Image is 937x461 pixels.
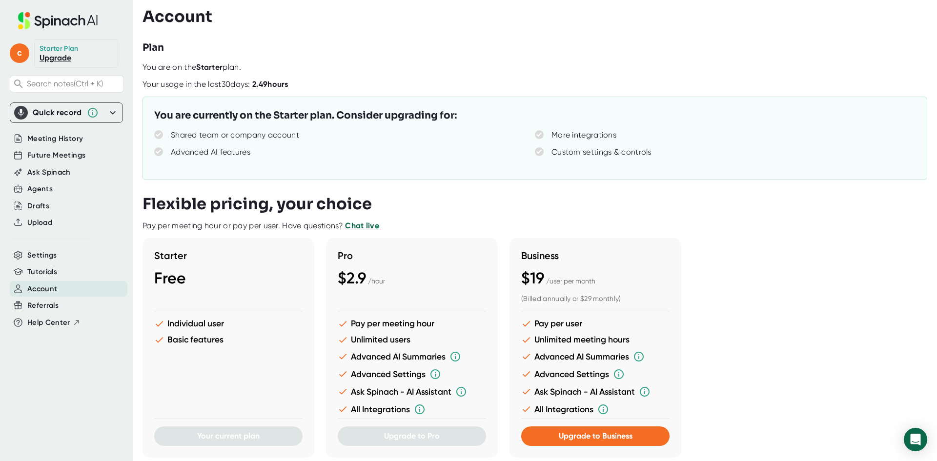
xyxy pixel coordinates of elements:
[521,403,670,415] li: All Integrations
[154,426,303,446] button: Your current plan
[338,426,486,446] button: Upgrade to Pro
[521,269,544,287] span: $19
[521,295,670,303] div: (Billed annually or $29 monthly)
[551,147,652,157] div: Custom settings & controls
[559,431,632,441] span: Upgrade to Business
[143,195,372,213] h3: Flexible pricing, your choice
[27,283,57,295] button: Account
[27,300,59,311] button: Referrals
[27,150,85,161] button: Future Meetings
[154,250,303,261] h3: Starter
[338,368,486,380] li: Advanced Settings
[143,221,379,231] div: Pay per meeting hour or pay per user. Have questions?
[521,368,670,380] li: Advanced Settings
[10,43,29,63] span: c
[143,40,164,55] h3: Plan
[345,221,379,230] a: Chat live
[14,103,119,122] div: Quick record
[197,431,260,441] span: Your current plan
[154,319,303,329] li: Individual user
[27,317,70,328] span: Help Center
[27,167,71,178] button: Ask Spinach
[384,431,440,441] span: Upgrade to Pro
[154,335,303,345] li: Basic features
[521,386,670,398] li: Ask Spinach - AI Assistant
[338,269,366,287] span: $2.9
[143,7,212,26] h3: Account
[27,79,103,88] span: Search notes (Ctrl + K)
[27,266,57,278] button: Tutorials
[904,428,927,451] div: Open Intercom Messenger
[196,62,223,72] b: Starter
[521,250,670,261] h3: Business
[338,335,486,345] li: Unlimited users
[40,44,79,53] div: Starter Plan
[143,80,288,89] div: Your usage in the last 30 days:
[27,217,52,228] button: Upload
[551,130,616,140] div: More integrations
[338,250,486,261] h3: Pro
[368,277,385,285] span: / hour
[33,108,82,118] div: Quick record
[154,269,186,287] span: Free
[27,183,53,195] button: Agents
[143,62,241,72] span: You are on the plan.
[338,351,486,362] li: Advanced AI Summaries
[40,53,71,62] a: Upgrade
[27,133,83,144] button: Meeting History
[338,319,486,329] li: Pay per meeting hour
[521,335,670,345] li: Unlimited meeting hours
[521,351,670,362] li: Advanced AI Summaries
[521,426,670,446] button: Upgrade to Business
[171,147,250,157] div: Advanced AI features
[27,317,81,328] button: Help Center
[338,386,486,398] li: Ask Spinach - AI Assistant
[171,130,299,140] div: Shared team or company account
[521,319,670,329] li: Pay per user
[546,277,595,285] span: / user per month
[27,250,57,261] button: Settings
[252,80,288,89] b: 2.49 hours
[154,108,457,123] h3: You are currently on the Starter plan. Consider upgrading for:
[27,200,49,212] button: Drafts
[338,403,486,415] li: All Integrations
